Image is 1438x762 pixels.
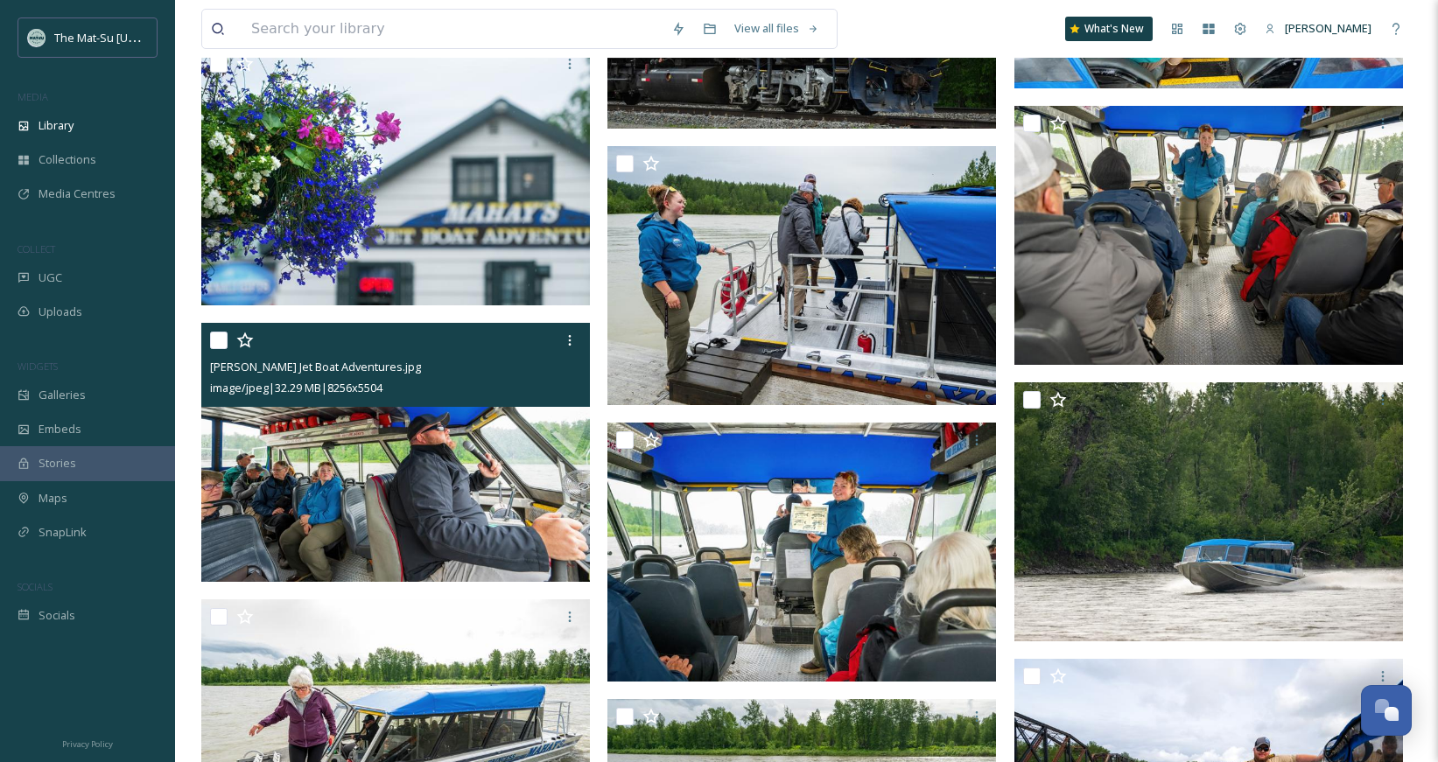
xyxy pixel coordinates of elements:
span: Stories [39,455,76,472]
span: UGC [39,269,62,286]
span: WIDGETS [18,360,58,373]
span: Maps [39,490,67,507]
span: [PERSON_NAME] Jet Boat Adventures.jpg [210,359,421,374]
span: The Mat-Su [US_STATE] [54,29,176,45]
input: Search your library [242,10,663,48]
span: Galleries [39,387,86,403]
a: What's New [1065,17,1153,41]
span: SOCIALS [18,580,53,593]
span: Uploads [39,304,82,320]
span: Privacy Policy [62,738,113,750]
img: Mahay's Jet Boat Adventures.jpg [607,146,996,405]
a: View all files [726,11,828,45]
span: Library [39,117,74,134]
span: [PERSON_NAME] [1285,20,1371,36]
img: Mahay's Jet Boat Adventures.jpg [201,323,590,582]
img: Mahay's Jet Boat Adventures.jpg [201,46,590,305]
img: Mahay's Jet Boat Adventures.jpg [1014,382,1403,641]
img: Social_thumbnail.png [28,29,46,46]
span: SnapLink [39,524,87,541]
img: Mahay's Jet Boat Adventures.jpg [607,423,996,682]
span: COLLECT [18,242,55,255]
a: Privacy Policy [62,732,113,753]
a: [PERSON_NAME] [1256,11,1380,45]
span: Collections [39,151,96,168]
span: image/jpeg | 32.29 MB | 8256 x 5504 [210,380,382,395]
span: Embeds [39,421,81,437]
span: MEDIA [18,90,48,103]
span: Socials [39,607,75,624]
img: Mahay's Jet Boat Adventures.jpg [1014,106,1403,365]
button: Open Chat [1361,685,1412,736]
span: Media Centres [39,185,116,202]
